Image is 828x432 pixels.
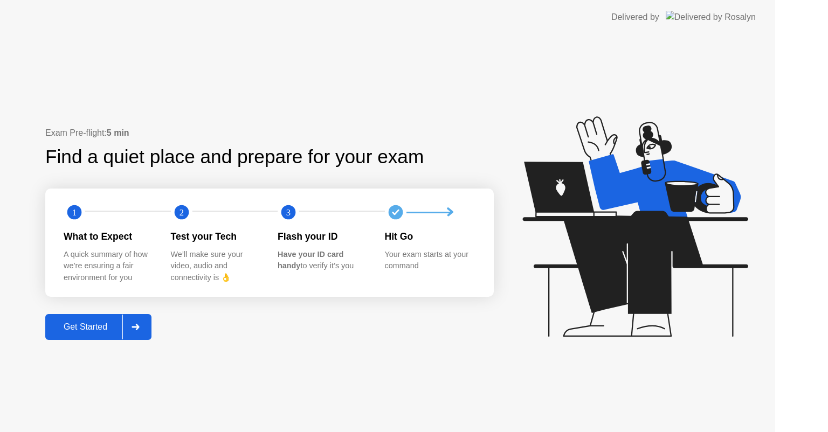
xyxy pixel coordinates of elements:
[171,229,261,243] div: Test your Tech
[611,11,659,24] div: Delivered by
[278,229,368,243] div: Flash your ID
[107,128,129,137] b: 5 min
[286,207,291,218] text: 3
[72,207,77,218] text: 1
[278,250,343,270] b: Have your ID card handy
[49,322,122,332] div: Get Started
[666,11,756,23] img: Delivered by Rosalyn
[278,249,368,272] div: to verify it’s you
[179,207,183,218] text: 2
[45,127,494,140] div: Exam Pre-flight:
[64,249,154,284] div: A quick summary of how we’re ensuring a fair environment for you
[45,143,425,171] div: Find a quiet place and prepare for your exam
[385,249,475,272] div: Your exam starts at your command
[171,249,261,284] div: We’ll make sure your video, audio and connectivity is 👌
[385,229,475,243] div: Hit Go
[64,229,154,243] div: What to Expect
[45,314,151,340] button: Get Started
